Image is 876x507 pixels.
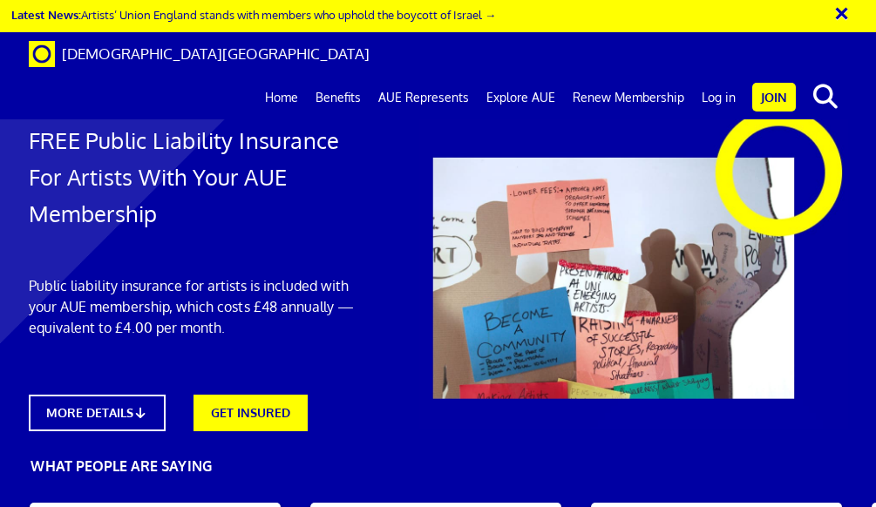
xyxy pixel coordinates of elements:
a: GET INSURED [194,395,308,431]
a: Brand [DEMOGRAPHIC_DATA][GEOGRAPHIC_DATA] [16,32,383,76]
a: Home [256,76,307,119]
a: Latest News:Artists’ Union England stands with members who uphold the boycott of Israel → [11,7,496,22]
a: Renew Membership [564,76,693,119]
h1: FREE Public Liability Insurance For Artists With Your AUE Membership [29,122,355,232]
strong: Latest News: [11,7,81,22]
a: Log in [693,76,744,119]
a: Join [752,83,796,112]
button: search [799,78,852,115]
a: AUE Represents [370,76,478,119]
a: MORE DETAILS [29,395,166,431]
p: Public liability insurance for artists is included with your AUE membership, which costs £48 annu... [29,275,355,338]
a: Benefits [307,76,370,119]
span: [DEMOGRAPHIC_DATA][GEOGRAPHIC_DATA] [62,44,370,63]
a: Explore AUE [478,76,564,119]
